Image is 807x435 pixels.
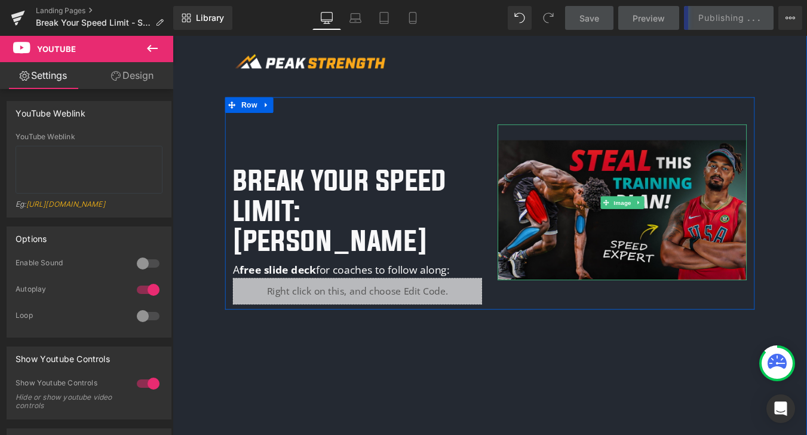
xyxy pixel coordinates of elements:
[26,200,105,209] a: [URL][DOMAIN_NAME]
[579,12,599,24] span: Save
[312,6,341,30] a: Desktop
[16,378,125,391] div: Show Youtube Controls
[398,6,427,30] a: Mobile
[16,133,162,141] div: YouTube Weblink
[99,70,115,88] a: Expand / Collapse
[536,6,560,30] button: Redo
[76,258,163,274] strong: free slide deck
[16,227,47,244] div: Options
[500,183,525,197] span: Image
[89,62,176,89] a: Design
[37,44,76,54] span: Youtube
[16,200,162,217] div: Eg:
[36,6,173,16] a: Landing Pages
[508,6,532,30] button: Undo
[766,394,795,423] div: Open Intercom Messenger
[36,18,151,27] span: Break Your Speed Limit - Slides
[16,393,123,410] div: Hide or show youtube video controls
[16,347,110,364] div: Show Youtube Controls
[370,6,398,30] a: Tablet
[75,70,99,88] span: Row
[16,102,85,118] div: YouTube Weblink
[341,6,370,30] a: Laptop
[16,284,125,297] div: Autoplay
[69,257,352,276] p: A for coaches to follow along:
[618,6,679,30] a: Preview
[16,311,125,323] div: Loop
[173,6,232,30] a: New Library
[633,12,665,24] span: Preview
[778,6,802,30] button: More
[16,258,125,271] div: Enable Sound
[524,183,537,197] a: Expand / Collapse
[69,148,352,251] h1: Break Your Speed Limit: [PERSON_NAME]
[196,13,224,23] span: Library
